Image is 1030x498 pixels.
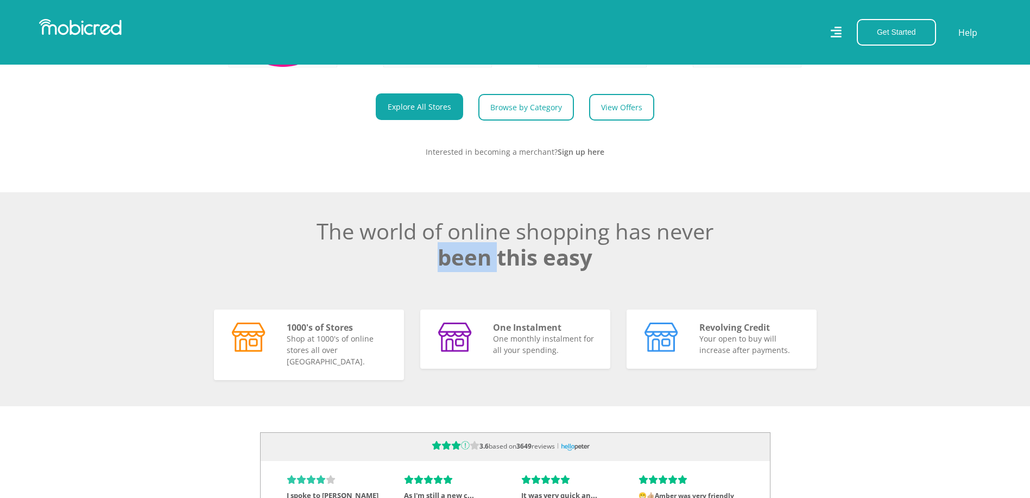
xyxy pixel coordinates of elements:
img: logo-transparent.svg [553,440,598,454]
a: Explore All Stores [376,93,463,120]
p: Shop at 1000's of online stores all over [GEOGRAPHIC_DATA]. [287,333,390,367]
a: View Offers [589,94,654,121]
h5: 1000's of Stores [287,323,390,333]
h5: One Instalment [493,323,597,333]
span: based on reviews [479,442,558,451]
a: Help [958,26,978,40]
h2: The world of online shopping has never [214,218,817,270]
h5: Revolving Credit [699,323,803,333]
span: been this easy [438,242,592,272]
p: One monthly instalment for all your spending. [493,333,597,356]
b: 3.6 [479,442,489,451]
button: Get Started [857,19,936,46]
p: Interested in becoming a merchant? [214,146,817,157]
a: Sign up here [558,147,604,157]
a: Browse by Category [478,94,574,121]
b: 3649 [516,442,532,451]
p: Your open to buy will increase after payments. [699,333,803,356]
img: Mobicred [39,19,122,35]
